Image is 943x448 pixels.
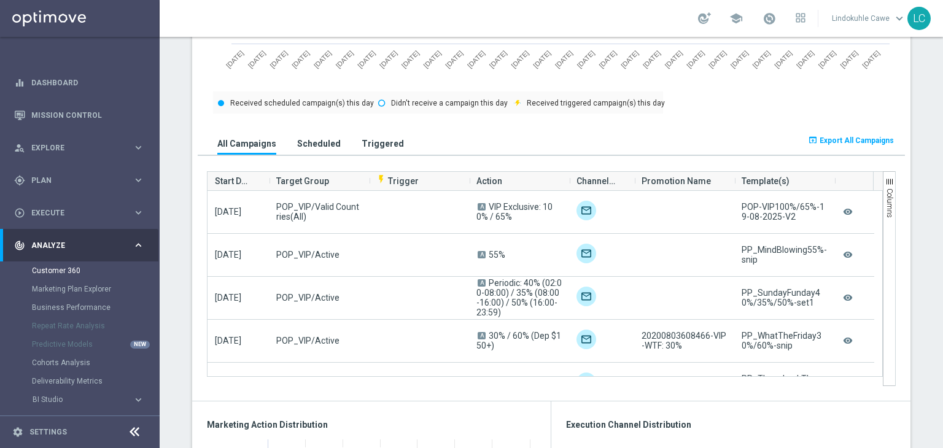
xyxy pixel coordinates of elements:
[527,99,665,107] text: Received triggered campaign(s) this day
[14,143,145,153] button: person_search Explore keyboard_arrow_right
[31,242,133,249] span: Analyze
[376,174,386,184] i: flash_on
[31,209,133,217] span: Execute
[31,99,144,131] a: Mission Control
[268,49,289,69] text: [DATE]
[478,332,486,339] span: A
[312,49,333,69] text: [DATE]
[214,132,279,155] button: All Campaigns
[14,207,133,218] div: Execute
[576,49,596,69] text: [DATE]
[400,49,421,69] text: [DATE]
[642,49,662,69] text: [DATE]
[806,132,896,149] button: open_in_browser Export All Campaigns
[14,176,145,185] div: gps_fixed Plan keyboard_arrow_right
[478,251,486,258] span: A
[12,427,23,438] i: settings
[742,202,827,222] div: POP-VIP100%/65%-19-08-2025-V2
[14,241,145,250] button: track_changes Analyze keyboard_arrow_right
[842,204,854,220] i: remove_red_eye
[247,49,267,69] text: [DATE]
[215,336,241,346] span: [DATE]
[32,353,158,372] div: Cohorts Analysis
[32,298,158,317] div: Business Performance
[32,335,158,353] div: Predictive Models
[14,110,145,120] button: Mission Control
[356,49,376,69] text: [DATE]
[31,66,144,99] a: Dashboard
[742,331,827,350] div: PP_WhatTheFriday30%/60%-snip
[488,49,508,69] text: [DATE]
[476,202,553,222] span: VIP Exclusive: 100% / 65%
[817,49,837,69] text: [DATE]
[33,396,133,403] div: BI Studio
[32,317,158,335] div: Repeat Rate Analysis
[742,169,790,193] span: Template(s)
[14,208,145,218] button: play_circle_outline Execute keyboard_arrow_right
[476,278,562,317] span: Periodic: 40% (02:00-08:00) / 35% (08:00-16:00) / 50% (16:00-23:59)
[532,49,552,69] text: [DATE]
[14,99,144,131] div: Mission Control
[751,49,771,69] text: [DATE]
[230,99,374,107] text: Received scheduled campaign(s) this day
[276,250,340,260] span: POP_VIP/Active
[31,177,133,184] span: Plan
[362,138,404,149] h3: Triggered
[14,240,25,251] i: track_changes
[466,49,486,69] text: [DATE]
[215,250,241,260] span: [DATE]
[576,330,596,349] img: Optimail
[742,288,827,307] div: PP_SundayFunday40%/35%/50%-set1
[32,390,158,409] div: BI Studio
[619,49,640,69] text: [DATE]
[14,142,25,153] i: person_search
[576,169,617,193] span: Channel(s)
[597,49,618,69] text: [DATE]
[14,175,25,186] i: gps_fixed
[32,358,128,368] a: Cohorts Analysis
[422,49,442,69] text: [DATE]
[225,49,245,69] text: [DATE]
[642,331,727,350] span: 20200803608466-VIP-WTF: 30%
[276,202,362,222] span: POP_VIP/Valid Countries(All)
[32,303,128,312] a: Business Performance
[742,374,827,393] div: PP_ThrowbackThursday-Active-snip
[29,428,67,436] a: Settings
[32,395,145,404] button: BI Studio keyboard_arrow_right
[215,169,252,193] span: Start Date
[842,247,854,263] i: remove_red_eye
[276,293,340,303] span: POP_VIP/Active
[133,142,144,153] i: keyboard_arrow_right
[133,394,144,406] i: keyboard_arrow_right
[554,49,574,69] text: [DATE]
[133,239,144,251] i: keyboard_arrow_right
[14,66,144,99] div: Dashboard
[478,203,486,210] span: A
[576,287,596,306] img: Optimail
[576,373,596,392] img: Optimail
[207,419,536,430] h3: Marketing Action Distribution
[842,290,854,306] i: remove_red_eye
[831,9,907,28] a: Lindokuhle Cawekeyboard_arrow_down
[742,245,827,265] div: PP_MindBlowing55%-snip
[359,132,407,155] button: Triggered
[14,240,133,251] div: Analyze
[885,188,894,218] span: Columns
[476,169,502,193] span: Action
[729,49,750,69] text: [DATE]
[297,138,341,149] h3: Scheduled
[133,207,144,218] i: keyboard_arrow_right
[14,78,145,88] button: equalizer Dashboard
[32,266,128,276] a: Customer 360
[33,396,120,403] span: BI Studio
[276,336,340,346] span: POP_VIP/Active
[576,201,596,220] img: Optimail
[795,49,815,69] text: [DATE]
[729,12,743,25] span: school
